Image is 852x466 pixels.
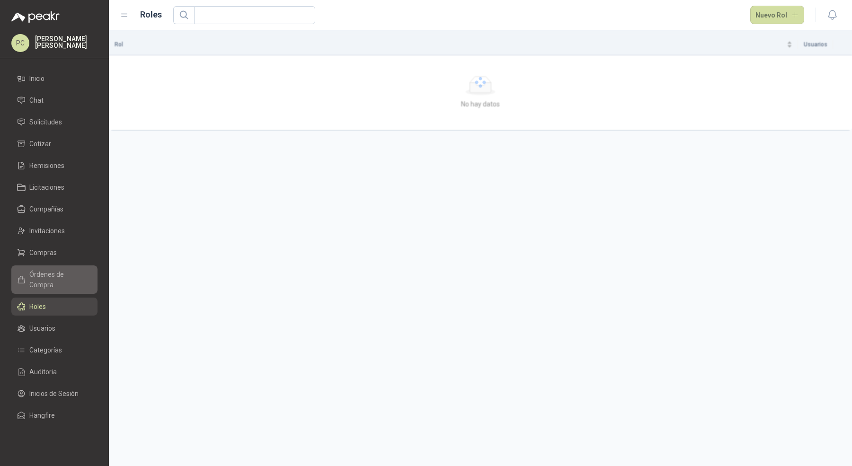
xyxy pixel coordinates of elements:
span: Roles [29,301,46,312]
a: Solicitudes [11,113,98,131]
span: Solicitudes [29,117,62,127]
a: Inicios de Sesión [11,385,98,403]
span: Remisiones [29,160,64,171]
a: Órdenes de Compra [11,265,98,294]
span: Invitaciones [29,226,65,236]
span: Hangfire [29,410,55,421]
span: Compañías [29,204,63,214]
a: Licitaciones [11,178,98,196]
a: Remisiones [11,157,98,175]
span: Inicios de Sesión [29,388,79,399]
span: Usuarios [29,323,55,334]
span: Inicio [29,73,44,84]
a: Auditoria [11,363,98,381]
div: PC [11,34,29,52]
p: [PERSON_NAME] [PERSON_NAME] [35,35,98,49]
a: Usuarios [11,319,98,337]
button: Nuevo Rol [750,6,805,25]
a: Compañías [11,200,98,218]
a: Cotizar [11,135,98,153]
span: Licitaciones [29,182,64,193]
span: Compras [29,247,57,258]
h1: Roles [140,8,162,21]
a: Chat [11,91,98,109]
span: Auditoria [29,367,57,377]
img: Logo peakr [11,11,60,23]
span: Categorías [29,345,62,355]
span: Chat [29,95,44,106]
a: Compras [11,244,98,262]
span: Cotizar [29,139,51,149]
a: Hangfire [11,406,98,424]
a: Inicio [11,70,98,88]
a: Roles [11,298,98,316]
a: Invitaciones [11,222,98,240]
span: Órdenes de Compra [29,269,89,290]
a: Categorías [11,341,98,359]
